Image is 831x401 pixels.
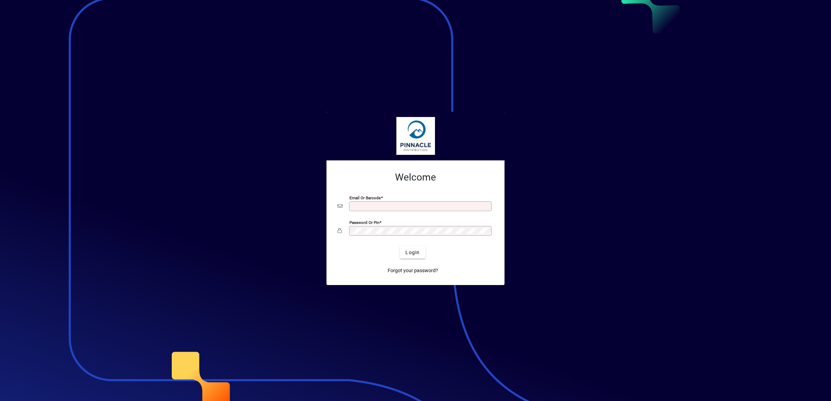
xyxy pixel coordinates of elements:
a: Forgot your password? [385,264,441,277]
mat-label: Email or Barcode [349,195,381,200]
mat-label: Password or Pin [349,220,379,225]
span: Login [405,249,420,256]
h2: Welcome [338,172,493,183]
button: Login [400,246,425,259]
span: Forgot your password? [388,267,438,274]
